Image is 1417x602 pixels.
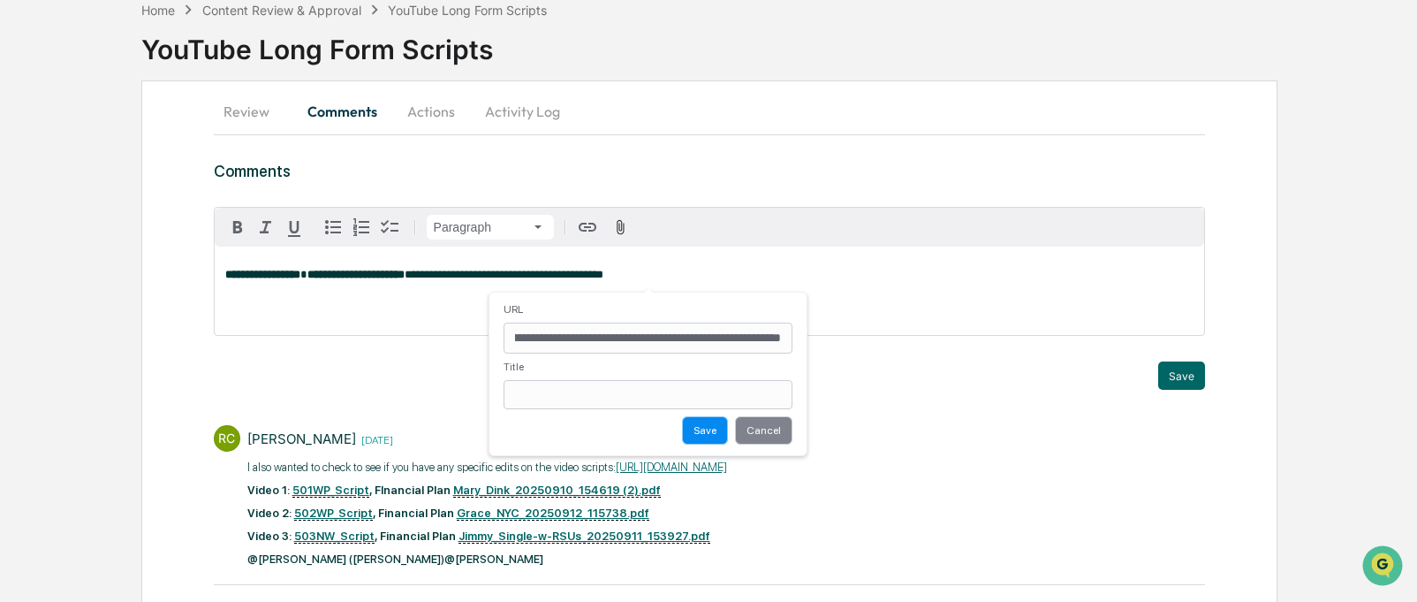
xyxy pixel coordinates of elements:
p: I also wanted to check to see if you have any specific edits on the video scripts: [247,459,727,476]
a: 502WP_Script [294,507,373,521]
h3: Comments [214,162,1206,180]
a: Grace_NYC_20250912_115738.pdf [457,507,649,521]
div: We're available if you need us! [60,153,224,167]
button: Attach files [605,216,636,240]
button: Set URL [682,416,728,445]
iframe: Open customer support [1360,544,1408,591]
a: [URL][DOMAIN_NAME] [616,461,727,474]
button: Save [1158,362,1205,390]
span: Preclearance [35,223,114,240]
label: Title [504,361,792,373]
div: YouTube Long Form Scripts [141,19,1417,65]
span: Attestations [146,223,219,240]
strong: Video 1: [247,484,290,497]
div: secondary tabs example [214,90,1206,133]
img: 1746055101610-c473b297-6a78-478c-a979-82029cc54cd1 [18,135,49,167]
div: Content Review & Approval [202,3,361,18]
button: Italic [252,213,280,241]
a: Powered byPylon [125,299,214,313]
div: YouTube Long Form Scripts [388,3,547,18]
a: Mary_Dink_20250910_154619 (2).pdf [453,484,661,498]
div: [PERSON_NAME] [247,431,356,447]
div: RC [214,425,240,452]
strong: Video 2: [247,507,292,520]
div: Home [141,3,175,18]
div: 🔎 [18,258,32,272]
span: @[PERSON_NAME] ([PERSON_NAME])@[PERSON_NAME] [247,552,543,566]
button: Review [214,90,293,133]
div: 🗄️ [128,225,142,239]
span: Data Lookup [35,256,111,274]
button: Comments [293,90,391,133]
time: Monday, September 22, 2025 at 5:53:00 PM EDT [356,431,393,446]
p: ​ [247,482,727,499]
a: 503NW_Script [294,530,375,544]
a: Jimmy_Single-w-RSUs_20250911_153927.pdf [458,530,710,544]
strong: , FInancial Plan [369,484,451,497]
a: 501WP_Script [292,484,369,498]
div: 🖐️ [18,225,32,239]
button: Cancel change [735,416,792,445]
button: Bold [224,213,252,241]
p: How can we help? [18,37,322,65]
strong: , Financial Plan [373,507,454,520]
button: Activity Log [471,90,574,133]
div: Start new chat [60,135,290,153]
a: 🔎Data Lookup [11,249,118,281]
button: Actions [391,90,471,133]
strong: , Financial Plan [375,530,456,543]
a: 🗄️Attestations [121,216,226,248]
strong: Video 3: [247,530,292,543]
button: Underline [280,213,308,241]
label: URL [504,303,792,316]
button: Block type [427,215,554,240]
a: 🖐️Preclearance [11,216,121,248]
span: Pylon [176,300,214,313]
button: Start new chat [300,141,322,162]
